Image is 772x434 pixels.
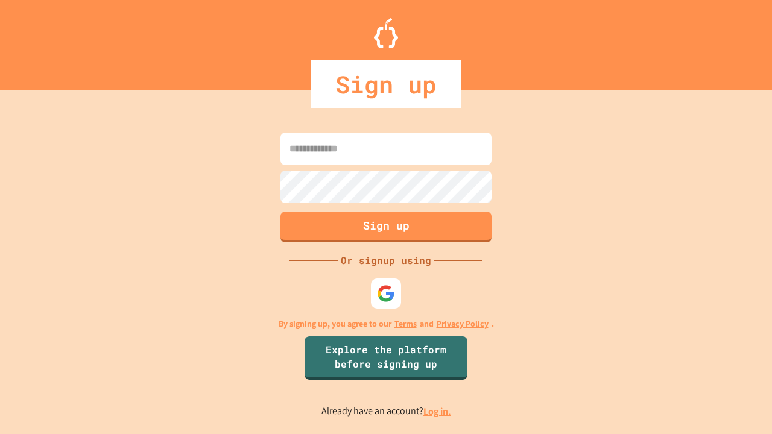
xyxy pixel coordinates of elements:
[279,318,494,330] p: By signing up, you agree to our and .
[338,253,434,268] div: Or signup using
[377,285,395,303] img: google-icon.svg
[321,404,451,419] p: Already have an account?
[305,336,467,380] a: Explore the platform before signing up
[423,405,451,418] a: Log in.
[394,318,417,330] a: Terms
[280,212,492,242] button: Sign up
[437,318,489,330] a: Privacy Policy
[374,18,398,48] img: Logo.svg
[311,60,461,108] div: Sign up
